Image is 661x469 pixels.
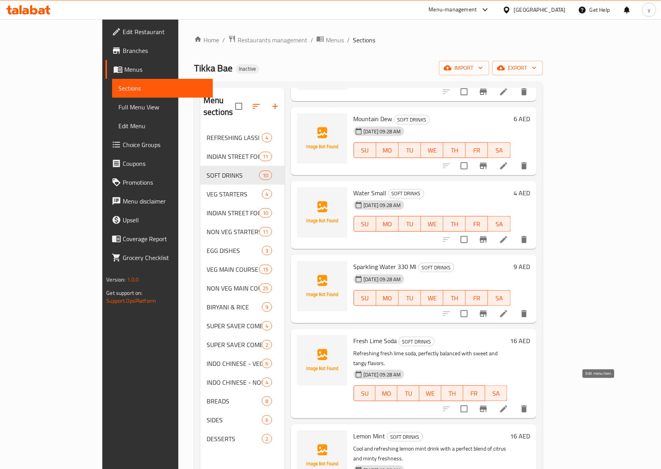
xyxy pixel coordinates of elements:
button: Branch-specific-item [474,82,493,101]
div: items [262,340,272,349]
div: items [262,434,272,444]
span: TH [447,218,463,230]
span: Branches [123,46,207,55]
span: y [648,5,650,14]
div: SOFT DRINKS10 [200,166,284,185]
a: Menus [316,35,344,45]
div: SIDES6 [200,411,284,429]
div: items [262,302,272,312]
span: TU [402,145,418,156]
span: SU [357,218,373,230]
span: MO [380,218,396,230]
nav: Menu sections [200,125,284,451]
span: BREADS [207,396,262,406]
h6: 9 AED [514,261,530,272]
span: SA [491,293,507,304]
span: TH [447,145,463,156]
li: / [347,35,350,45]
span: Select all sections [231,98,247,115]
button: MO [376,142,399,158]
button: SA [488,216,510,232]
button: WE [421,142,443,158]
button: Branch-specific-item [474,230,493,249]
span: INDO CHINESE - VEG [207,359,262,368]
div: SUPER SAVER COMBOS - VEG [207,321,262,331]
span: Tikka Bae [194,59,232,77]
h2: Menu sections [203,95,235,118]
img: Fresh Lime Soda [297,335,347,385]
a: Menus [105,60,213,79]
span: NON VEG STARTERS [207,227,259,236]
span: SU [357,388,373,399]
span: Sections [118,84,207,93]
span: SIDES [207,415,262,425]
span: 2 [262,435,271,443]
img: Sparkling Water 330 Ml [297,261,347,311]
div: [GEOGRAPHIC_DATA] [514,5,566,14]
div: INDO CHINESE - NON VEG [207,378,262,387]
span: 25 [260,285,271,292]
span: MO [379,388,394,399]
button: TH [443,142,466,158]
button: Branch-specific-item [474,156,493,175]
div: items [259,152,272,161]
p: Cool and refreshing lemon mint drink with a perfect blend of citrus and minty freshness. [354,444,507,464]
span: SOFT DRINKS [394,115,430,124]
span: 15 [260,266,271,273]
span: WE [424,145,440,156]
span: SUPER SAVER COMBOS - NON-VEG [207,340,262,349]
span: Choice Groups [123,140,207,149]
button: FR [466,142,488,158]
a: Restaurants management [228,35,307,45]
span: SOFT DRINKS [399,337,434,346]
div: INDIAN STREET FOOD [207,208,259,218]
span: 1.0.0 [127,274,139,285]
span: Get support on: [106,288,142,298]
button: delete [515,400,534,418]
button: TU [398,385,419,401]
span: export [499,63,537,73]
img: Water Small [297,187,347,238]
div: BREADS8 [200,392,284,411]
div: items [262,189,272,199]
p: Refreshing fresh lime soda, perfectly balanced with sweet and tangy flavors. [354,349,507,368]
span: Grocery Checklist [123,253,207,262]
a: Promotions [105,173,213,192]
button: MO [376,290,399,306]
span: FR [469,218,485,230]
span: TU [401,388,416,399]
div: Inactive [236,64,259,74]
button: FR [466,290,488,306]
span: DESSERTS [207,434,262,444]
div: items [259,265,272,274]
span: Menus [326,35,344,45]
div: REFRESHING LASSI4 [200,128,284,147]
span: 6 [262,360,271,367]
span: WE [424,293,440,304]
button: SU [354,142,376,158]
span: TU [402,293,418,304]
div: SUPER SAVER COMBOS - VEG4 [200,316,284,335]
span: Coupons [123,159,207,168]
h6: 4 AED [514,187,530,198]
div: INDO CHINESE - VEG6 [200,354,284,373]
button: delete [515,156,534,175]
span: Sort sections [247,97,266,116]
span: [DATE] 09:28 AM [361,371,404,378]
div: VEG STARTERS4 [200,185,284,204]
span: SA [491,218,507,230]
span: MO [380,145,396,156]
span: TH [447,293,463,304]
div: items [262,396,272,406]
button: FR [463,385,485,401]
div: NON VEG MAIN COURSE25 [200,279,284,298]
span: Promotions [123,178,207,187]
button: delete [515,82,534,101]
span: SOFT DRINKS [419,263,454,272]
span: Upsell [123,215,207,225]
div: SOFT DRINKS [207,171,259,180]
div: items [262,246,272,255]
span: TU [402,218,418,230]
span: MO [380,293,396,304]
div: BIRYANI & RICE9 [200,298,284,316]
